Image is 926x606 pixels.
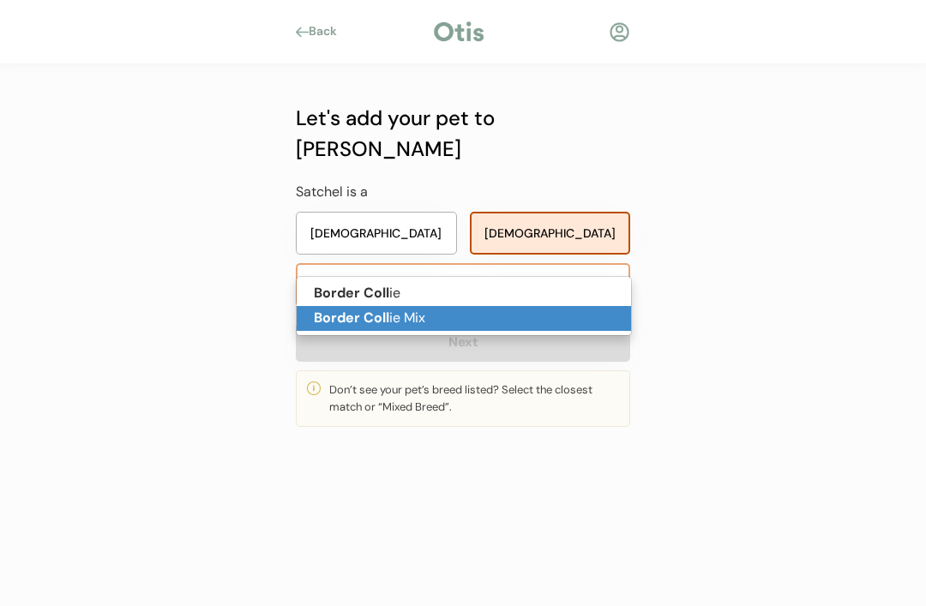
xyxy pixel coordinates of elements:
button: Next [296,323,630,362]
div: Let's add your pet to [PERSON_NAME] [296,103,630,165]
p: ie [297,281,631,306]
div: Satchel is a [296,182,630,203]
button: [DEMOGRAPHIC_DATA] [470,212,631,255]
input: Breed [296,263,630,306]
button: [DEMOGRAPHIC_DATA] [296,212,457,255]
div: Back [309,23,347,40]
strong: Border Coll [314,284,389,302]
div: Don’t see your pet’s breed listed? Select the closest match or “Mixed Breed”. [329,381,619,416]
strong: Border Coll [314,309,389,327]
p: ie Mix [297,306,631,331]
